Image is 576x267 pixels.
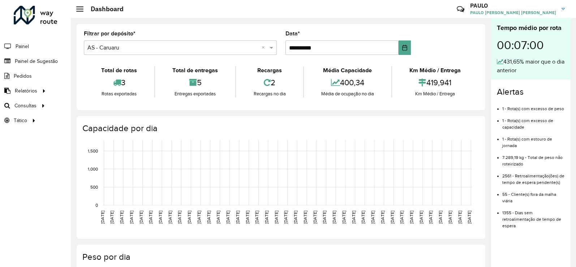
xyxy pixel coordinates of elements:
text: [DATE] [187,211,192,224]
text: [DATE] [168,211,172,224]
div: 3 [86,75,152,90]
div: 5 [157,75,233,90]
span: Painel de Sugestão [15,57,58,65]
li: 7.289,19 kg - Total de peso não roteirizado [502,149,565,167]
text: [DATE] [438,211,443,224]
li: 55 - Cliente(s) fora da malha viária [502,186,565,204]
text: [DATE] [139,211,143,224]
h2: Dashboard [83,5,124,13]
text: [DATE] [332,211,336,224]
text: [DATE] [119,211,124,224]
div: Média de ocupação no dia [306,90,390,98]
text: [DATE] [254,211,259,224]
text: [DATE] [284,211,288,224]
div: Km Médio / Entrega [394,90,476,98]
text: [DATE] [235,211,240,224]
text: 0 [95,203,98,207]
div: 431,65% maior que o dia anterior [497,57,565,75]
div: Recargas [238,66,301,75]
span: Consultas [14,102,36,109]
div: Km Médio / Entrega [394,66,476,75]
div: 2 [238,75,301,90]
div: Tempo médio por rota [497,23,565,33]
text: [DATE] [361,211,365,224]
text: [DATE] [380,211,385,224]
text: [DATE] [293,211,298,224]
span: Relatórios [15,87,37,95]
text: [DATE] [448,211,452,224]
text: [DATE] [409,211,414,224]
div: Recargas no dia [238,90,301,98]
label: Data [285,29,300,38]
text: [DATE] [351,211,356,224]
text: [DATE] [341,211,346,224]
span: Pedidos [14,72,32,80]
text: [DATE] [390,211,395,224]
li: 1 - Rota(s) com excesso de peso [502,100,565,112]
h4: Capacidade por dia [82,123,478,134]
label: Filtrar por depósito [84,29,136,38]
span: Tático [14,117,27,124]
div: 00:07:00 [497,33,565,57]
text: [DATE] [148,211,153,224]
li: 2561 - Retroalimentação(ões) de tempo de espera pendente(s) [502,167,565,186]
text: [DATE] [197,211,201,224]
text: [DATE] [177,211,182,224]
text: [DATE] [206,211,211,224]
div: Entregas exportadas [157,90,233,98]
span: Painel [16,43,29,50]
text: [DATE] [313,211,317,224]
text: [DATE] [370,211,375,224]
button: Choose Date [399,40,411,55]
text: 1,500 [88,148,98,153]
span: Clear all [262,43,268,52]
text: [DATE] [100,211,105,224]
div: 400,34 [306,75,390,90]
text: [DATE] [109,211,114,224]
text: [DATE] [322,211,327,224]
li: 1 - Rota(s) com estouro de jornada [502,130,565,149]
h3: PAULO [470,2,556,9]
text: 1,000 [88,167,98,171]
div: Total de rotas [86,66,152,75]
text: [DATE] [274,211,279,224]
li: 1 - Rota(s) com excesso de capacidade [502,112,565,130]
text: [DATE] [216,211,220,224]
h4: Peso por dia [82,252,478,262]
span: PAULO [PERSON_NAME] [PERSON_NAME] [470,9,556,16]
div: Média Capacidade [306,66,390,75]
div: Total de entregas [157,66,233,75]
a: Contato Rápido [453,1,468,17]
text: [DATE] [158,211,163,224]
div: 419,941 [394,75,476,90]
h4: Alertas [497,87,565,97]
text: [DATE] [428,211,433,224]
text: [DATE] [467,211,472,224]
text: [DATE] [419,211,424,224]
text: [DATE] [303,211,308,224]
li: 1355 - Dias sem retroalimentação de tempo de espera [502,204,565,229]
text: 500 [90,185,98,189]
text: [DATE] [245,211,250,224]
text: [DATE] [264,211,269,224]
text: [DATE] [399,211,404,224]
text: [DATE] [457,211,462,224]
text: [DATE] [129,211,134,224]
div: Rotas exportadas [86,90,152,98]
text: [DATE] [225,211,230,224]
